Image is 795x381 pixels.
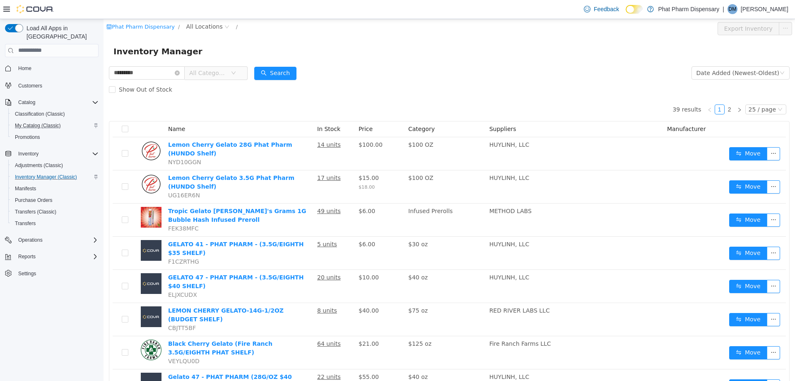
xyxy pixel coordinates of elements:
button: icon: ellipsis [663,261,677,274]
span: Reports [15,252,99,262]
img: GELATO 47 - PHAT PHARM - (3.5G/EIGHTH $40 SHELF) placeholder [37,254,58,275]
td: $100 OZ [301,118,383,151]
i: icon: shop [3,5,8,10]
span: HUYLINH, LLC [386,155,426,162]
button: icon: swapMove [626,161,664,175]
button: icon: swapMove [626,327,664,340]
span: $6.00 [255,189,272,195]
a: 2 [622,86,631,95]
span: All Locations [82,3,119,12]
u: 64 units [214,321,237,328]
a: Home [15,63,35,73]
span: Operations [18,237,43,243]
span: Fire Ranch Farms LLC [386,321,448,328]
a: Classification (Classic) [12,109,68,119]
span: My Catalog (Classic) [15,122,61,129]
span: Inventory Manager (Classic) [15,174,77,180]
span: Reports [18,253,36,260]
u: 14 units [214,122,237,129]
a: My Catalog (Classic) [12,121,64,131]
span: Catalog [18,99,35,106]
a: Settings [15,269,39,279]
button: Reports [2,251,102,262]
i: icon: down [128,51,132,57]
a: Purchase Orders [12,195,56,205]
i: icon: left [604,88,609,93]
u: 8 units [214,288,234,295]
a: Promotions [12,132,43,142]
img: Lemon Cherry Gelato 28G Phat Pharm (HUNDO Shelf) hero shot [37,121,58,142]
u: 5 units [214,222,234,228]
img: Cova [17,5,54,13]
button: Home [2,62,102,74]
span: $15.00 [255,155,275,162]
span: Transfers [15,220,36,227]
span: Adjustments (Classic) [15,162,63,169]
input: Dark Mode [626,5,643,14]
nav: Complex example [5,59,99,301]
span: Price [255,107,269,113]
span: Inventory [15,149,99,159]
img: LEMON CHERRY GELATO-14G-1/2OZ (BUDGET SHELF) placeholder [37,287,58,308]
button: icon: swapMove [626,194,664,208]
span: / [132,5,134,11]
p: [PERSON_NAME] [741,4,788,14]
button: icon: searchSearch [151,48,193,61]
span: $55.00 [255,354,275,361]
span: Settings [18,270,36,277]
u: 17 units [214,155,237,162]
button: icon: ellipsis [663,194,677,208]
li: 39 results [569,85,597,95]
span: RED RIVER LABS LLC [386,288,446,295]
span: Name [65,107,82,113]
span: $21.00 [255,321,275,328]
span: Catalog [15,97,99,107]
p: | [723,4,724,14]
span: $10.00 [255,255,275,262]
span: Inventory Manager [10,26,104,39]
span: Inventory [18,150,39,157]
a: Inventory Manager (Classic) [12,172,80,182]
div: 25 / page [645,86,672,95]
span: Manifests [12,184,99,194]
button: Operations [2,234,102,246]
td: $30 oz [301,218,383,251]
button: icon: swapMove [626,128,664,141]
td: $125 oz [301,317,383,350]
button: Operations [15,235,46,245]
a: Transfers [12,218,39,228]
span: METHOD LABS [386,189,428,195]
button: icon: swapMove [626,360,664,374]
a: Black Cherry Gelato (Fire Ranch 3.5G/EIGHTH PHAT SHELF) [65,321,169,337]
td: $75 oz [301,284,383,317]
u: 49 units [214,189,237,195]
li: Next Page [631,85,641,95]
span: Adjustments (Classic) [12,160,99,170]
button: Manifests [8,183,102,194]
button: icon: ellipsis [663,294,677,307]
a: Lemon Cherry Gelato 3.5G Phat Pharm (HUNDO Shelf) [65,155,191,171]
button: icon: ellipsis [663,228,677,241]
span: Home [15,63,99,73]
li: 1 [611,85,621,95]
span: FEK38MFC [65,206,95,213]
button: Catalog [2,97,102,108]
button: icon: ellipsis [663,327,677,340]
span: ELJXCUDX [65,272,94,279]
span: Promotions [12,132,99,142]
button: Purchase Orders [8,194,102,206]
button: Adjustments (Classic) [8,160,102,171]
span: F1CZRTHG [65,239,96,246]
span: NYD10GGN [65,140,98,146]
button: Export Inventory [614,3,676,16]
a: Manifests [12,184,39,194]
span: Category [305,107,331,113]
span: $40.00 [255,288,275,295]
td: $40 oz [301,251,383,284]
button: icon: ellipsis [663,128,677,141]
span: In Stock [214,107,237,113]
td: Infused Prerolls [301,184,383,218]
td: $100 OZ [301,151,383,184]
img: Lemon Cherry Gelato 3.5G Phat Pharm (HUNDO Shelf) hero shot [37,155,58,175]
